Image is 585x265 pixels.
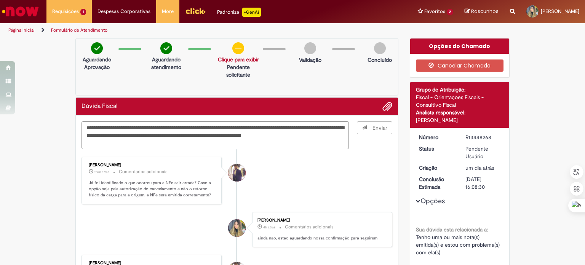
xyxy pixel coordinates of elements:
span: [PERSON_NAME] [541,8,579,14]
a: Rascunhos [465,8,499,15]
dt: Número [413,133,460,141]
p: +GenAi [242,8,261,17]
time: 27/08/2025 14:36:45 [94,170,109,174]
p: Concluído [368,56,392,64]
span: Rascunhos [471,8,499,15]
span: More [162,8,174,15]
span: Requisições [52,8,79,15]
span: Favoritos [424,8,445,15]
button: Cancelar Chamado [416,59,504,72]
div: Fiscal - Orientações Fiscais - Consultivo Fiscal [416,93,504,109]
p: ainda não, estao aguardando nossa confirmação para seguirem [257,235,384,241]
img: check-circle-green.png [91,42,103,54]
div: R13448268 [465,133,501,141]
p: Aguardando Aprovação [79,56,115,71]
a: Página inicial [8,27,35,33]
div: 26/08/2025 13:13:14 [465,164,501,172]
p: Aguardando atendimento [148,56,184,71]
div: Gabriel Rodrigues Barao [228,164,246,181]
img: img-circle-grey.png [374,42,386,54]
div: [PERSON_NAME] [416,116,504,124]
div: Padroniza [217,8,261,17]
img: check-circle-green.png [160,42,172,54]
span: um dia atrás [465,164,494,171]
p: Já foi identificado o que ocorreu para a NFe sair errada? Caso a opção seja pela autorização do c... [89,180,216,198]
dt: Conclusão Estimada [413,175,460,191]
span: Despesas Corporativas [97,8,150,15]
div: Grupo de Atribuição: [416,86,504,93]
ul: Trilhas de página [6,23,384,37]
dt: Status [413,145,460,153]
a: Clique para exibir [218,56,259,63]
img: circle-minus.png [232,42,244,54]
p: Validação [299,56,321,64]
button: Adicionar anexos [382,101,392,111]
div: Analista responsável: [416,109,504,116]
div: [DATE] 16:08:30 [465,175,501,191]
img: img-circle-grey.png [304,42,316,54]
img: ServiceNow [1,4,40,19]
span: 29m atrás [94,170,109,174]
time: 26/08/2025 13:13:14 [465,164,494,171]
div: Opções do Chamado [410,39,510,54]
div: [PERSON_NAME] [89,163,216,167]
time: 27/08/2025 10:37:26 [263,225,275,230]
div: Giulia Monique Antunes Do Nascimento [228,219,246,237]
span: 1 [80,9,86,15]
dt: Criação [413,164,460,172]
span: Tenho uma ou mais nota(s) emitida(s) e estou com problema(s) com ela(s) [416,234,501,256]
p: Pendente solicitante [218,63,259,79]
span: 4h atrás [263,225,275,230]
small: Comentários adicionais [285,224,334,230]
a: Formulário de Atendimento [51,27,107,33]
h2: Dúvida Fiscal Histórico de tíquete [82,103,118,110]
small: Comentários adicionais [119,169,168,175]
div: Pendente Usuário [465,145,501,160]
img: click_logo_yellow_360x200.png [185,5,206,17]
b: Sua dúvida esta relacionada a: [416,226,488,233]
textarea: Digite sua mensagem aqui... [82,121,349,149]
div: [PERSON_NAME] [257,218,384,223]
span: 2 [447,9,453,15]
